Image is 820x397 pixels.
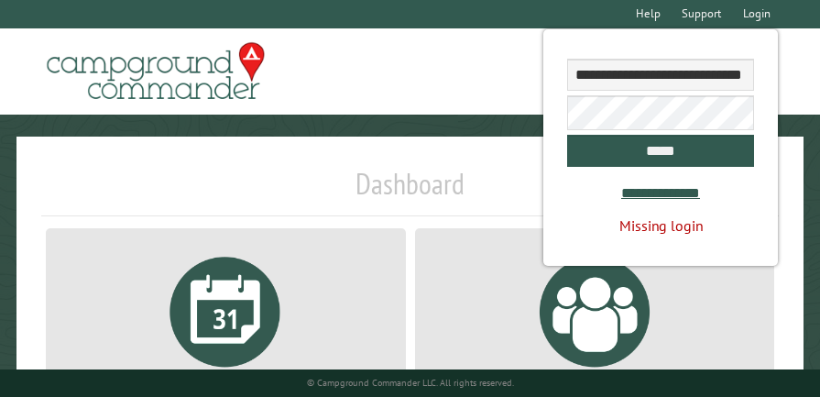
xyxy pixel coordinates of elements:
img: Campground Commander [41,36,270,107]
small: © Campground Commander LLC. All rights reserved. [307,377,514,389]
div: Missing login [567,215,754,236]
h1: Dashboard [41,166,780,216]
